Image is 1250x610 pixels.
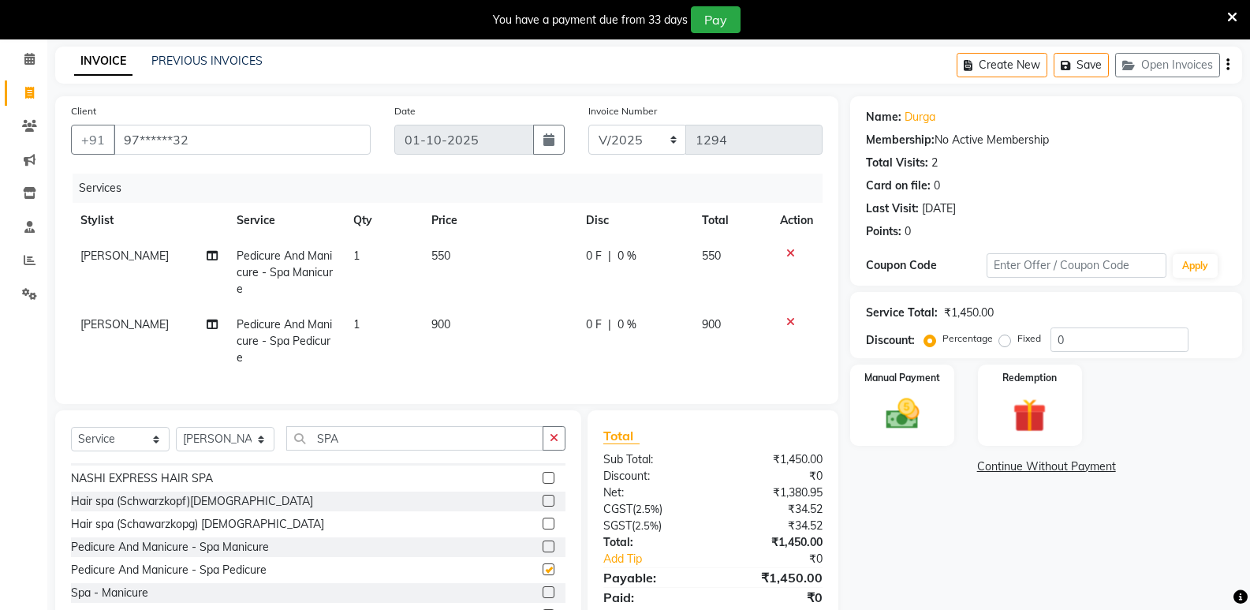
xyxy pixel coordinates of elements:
div: ₹0 [713,468,834,485]
div: Total Visits: [866,155,928,171]
th: Disc [576,203,693,238]
div: ₹1,380.95 [713,485,834,501]
div: Pedicure And Manicure - Spa Pedicure [71,562,267,578]
div: ₹1,450.00 [944,305,994,321]
label: Invoice Number [588,104,657,118]
div: Hair spa (Schawarzkopg) [DEMOGRAPHIC_DATA] [71,516,324,533]
span: | [608,316,611,333]
div: Card on file: [866,178,931,194]
span: 1 [353,249,360,263]
span: 0 % [618,316,636,333]
div: 2 [931,155,938,171]
div: Last Visit: [866,200,919,217]
th: Action [771,203,823,238]
div: Net: [591,485,713,501]
span: 0 % [618,248,636,264]
div: ₹1,450.00 [713,451,834,468]
div: 0 [905,223,911,240]
button: Pay [691,6,741,33]
input: Search or Scan [286,426,543,451]
span: 1 [353,317,360,331]
button: Save [1054,53,1109,77]
span: Pedicure And Manicure - Spa Pedicure [237,317,332,365]
span: SGST [603,518,632,533]
th: Total [692,203,771,238]
label: Percentage [942,331,993,346]
div: ₹1,450.00 [713,534,834,551]
span: 0 F [586,316,602,333]
div: Discount: [866,332,915,349]
span: 900 [431,317,450,331]
label: Date [394,104,416,118]
div: Pedicure And Manicure - Spa Manicure [71,539,269,556]
div: Discount: [591,468,713,485]
th: Service [227,203,344,238]
div: ( ) [591,518,713,534]
a: INVOICE [74,47,132,76]
th: Qty [344,203,422,238]
a: Continue Without Payment [853,458,1239,475]
div: ₹0 [713,588,834,607]
span: 2.5% [635,519,659,532]
span: Total [603,428,640,444]
div: Payable: [591,568,713,587]
div: Coupon Code [866,257,986,274]
div: Sub Total: [591,451,713,468]
span: | [608,248,611,264]
span: [PERSON_NAME] [80,317,169,331]
a: PREVIOUS INVOICES [151,54,263,68]
div: 0 [934,178,940,194]
label: Redemption [1002,371,1057,385]
div: Total: [591,534,713,551]
span: Pedicure And Manicure - Spa Manicure [237,249,333,296]
span: CGST [603,502,632,516]
div: Membership: [866,132,935,148]
div: Services [73,174,834,203]
div: ₹34.52 [713,518,834,534]
div: Service Total: [866,305,938,321]
div: Hair spa (Schwarzkopf)[DEMOGRAPHIC_DATA] [71,493,313,510]
img: _gift.svg [1002,395,1057,436]
div: Paid: [591,588,713,607]
div: ₹1,450.00 [713,568,834,587]
span: 0 F [586,248,602,264]
div: [DATE] [922,200,956,217]
span: 550 [702,249,721,263]
label: Client [71,104,96,118]
div: No Active Membership [866,132,1226,148]
img: _cash.svg [875,395,930,433]
div: Points: [866,223,901,240]
a: Add Tip [591,551,733,567]
span: 2.5% [636,503,659,515]
div: Spa - Manicure [71,585,148,601]
label: Manual Payment [864,371,940,385]
span: 900 [702,317,721,331]
input: Search by Name/Mobile/Email/Code [114,125,371,155]
div: You have a payment due from 33 days [493,12,688,28]
label: Fixed [1017,331,1041,346]
button: Apply [1173,254,1218,278]
div: ( ) [591,501,713,518]
button: Open Invoices [1115,53,1220,77]
th: Stylist [71,203,227,238]
span: [PERSON_NAME] [80,249,169,263]
div: Name: [866,109,901,125]
span: 550 [431,249,450,263]
div: ₹34.52 [713,501,834,518]
a: Durga [905,109,935,125]
button: Create New [957,53,1047,77]
div: ₹0 [733,551,834,567]
th: Price [422,203,576,238]
button: +91 [71,125,115,155]
div: NASHI EXPRESS HAIR SPA [71,470,213,487]
input: Enter Offer / Coupon Code [987,253,1166,278]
